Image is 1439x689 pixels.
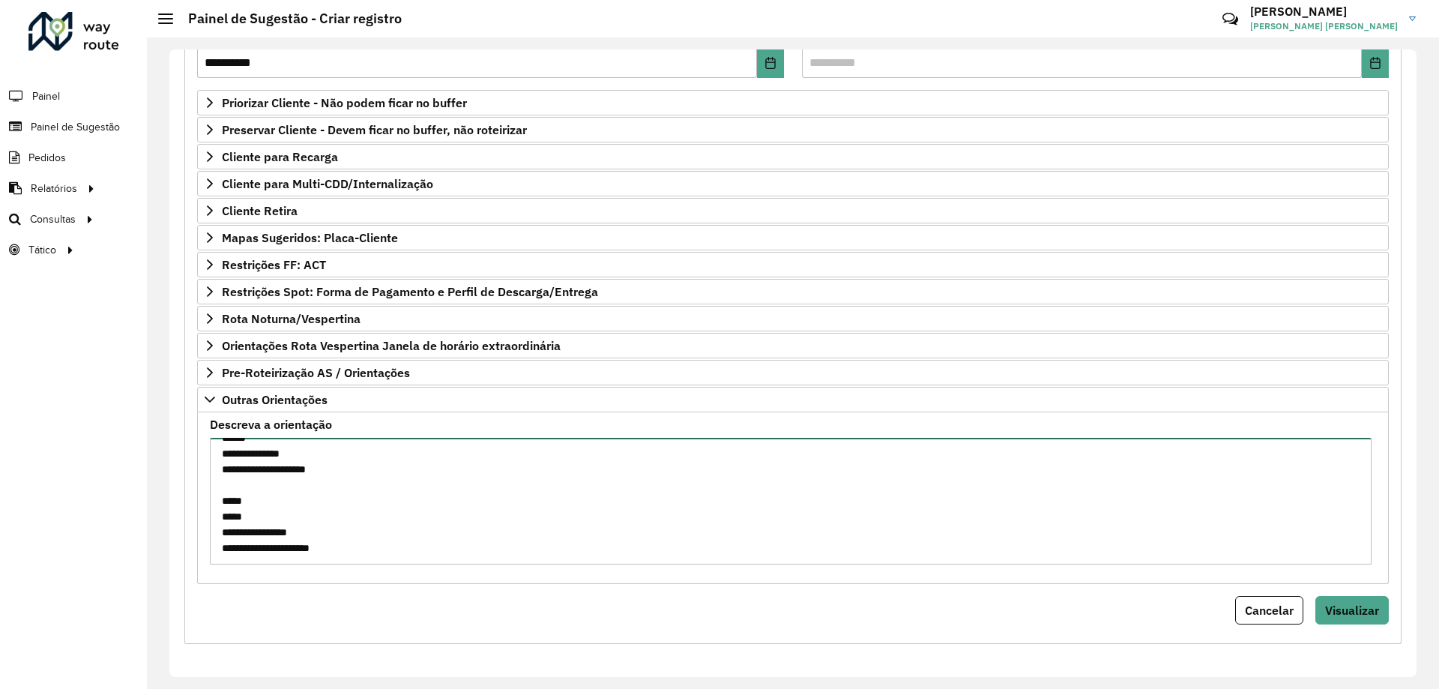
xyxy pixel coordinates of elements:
span: Cliente Retira [222,205,298,217]
span: Preservar Cliente - Devem ficar no buffer, não roteirizar [222,124,527,136]
h2: Painel de Sugestão - Criar registro [173,10,402,27]
a: Orientações Rota Vespertina Janela de horário extraordinária [197,333,1389,358]
div: Outras Orientações [197,412,1389,584]
a: Priorizar Cliente - Não podem ficar no buffer [197,90,1389,115]
button: Choose Date [1362,48,1389,78]
span: Painel de Sugestão [31,119,120,135]
span: Consultas [30,211,76,227]
span: Outras Orientações [222,394,328,406]
a: Outras Orientações [197,387,1389,412]
span: [PERSON_NAME] [PERSON_NAME] [1250,19,1398,33]
span: Pedidos [28,150,66,166]
span: Visualizar [1325,603,1379,618]
span: Cancelar [1245,603,1294,618]
button: Cancelar [1235,596,1303,625]
span: Mapas Sugeridos: Placa-Cliente [222,232,398,244]
a: Rota Noturna/Vespertina [197,306,1389,331]
a: Cliente Retira [197,198,1389,223]
a: Cliente para Multi-CDD/Internalização [197,171,1389,196]
button: Visualizar [1315,596,1389,625]
span: Restrições Spot: Forma de Pagamento e Perfil de Descarga/Entrega [222,286,598,298]
span: Tático [28,242,56,258]
span: Restrições FF: ACT [222,259,326,271]
span: Pre-Roteirização AS / Orientações [222,367,410,379]
span: Priorizar Cliente - Não podem ficar no buffer [222,97,467,109]
span: Relatórios [31,181,77,196]
span: Painel [32,88,60,104]
a: Contato Rápido [1214,3,1246,35]
a: Mapas Sugeridos: Placa-Cliente [197,225,1389,250]
span: Orientações Rota Vespertina Janela de horário extraordinária [222,340,561,352]
button: Choose Date [757,48,784,78]
a: Preservar Cliente - Devem ficar no buffer, não roteirizar [197,117,1389,142]
a: Pre-Roteirização AS / Orientações [197,360,1389,385]
span: Cliente para Multi-CDD/Internalização [222,178,433,190]
a: Cliente para Recarga [197,144,1389,169]
a: Restrições Spot: Forma de Pagamento e Perfil de Descarga/Entrega [197,279,1389,304]
h3: [PERSON_NAME] [1250,4,1398,19]
a: Restrições FF: ACT [197,252,1389,277]
span: Rota Noturna/Vespertina [222,313,360,325]
label: Descreva a orientação [210,415,332,433]
span: Cliente para Recarga [222,151,338,163]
